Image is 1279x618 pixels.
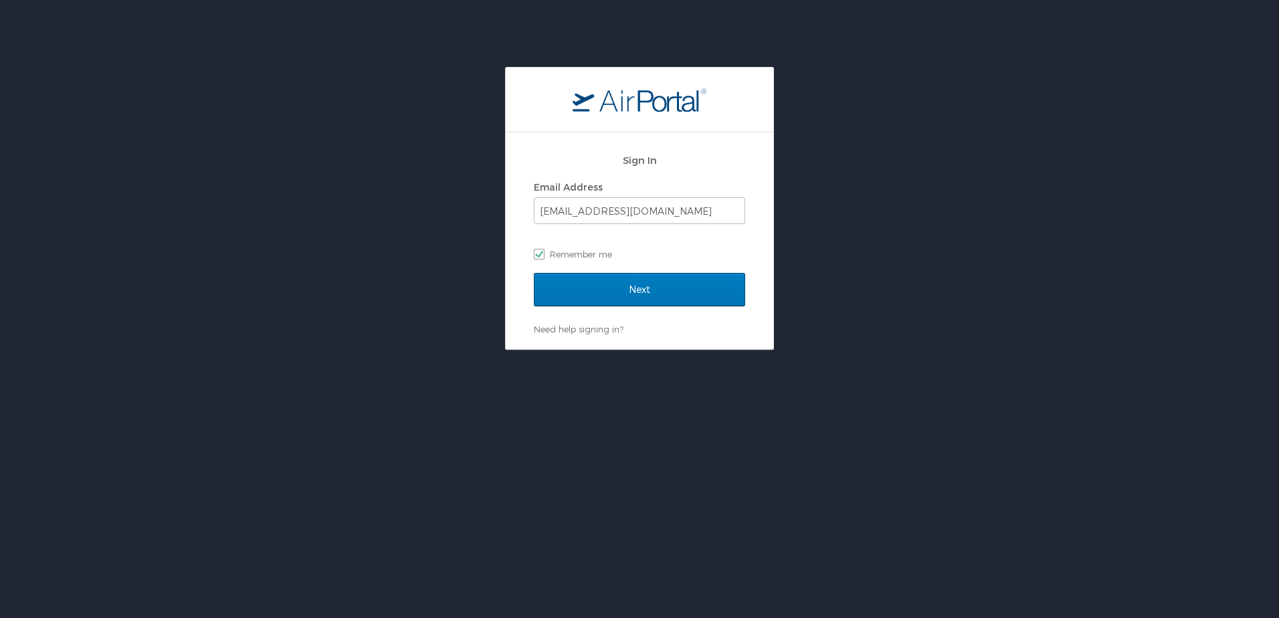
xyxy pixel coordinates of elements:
label: Email Address [534,181,603,193]
a: Need help signing in? [534,324,623,334]
img: logo [573,88,706,112]
h2: Sign In [534,152,745,168]
label: Remember me [534,244,745,264]
input: Next [534,273,745,306]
